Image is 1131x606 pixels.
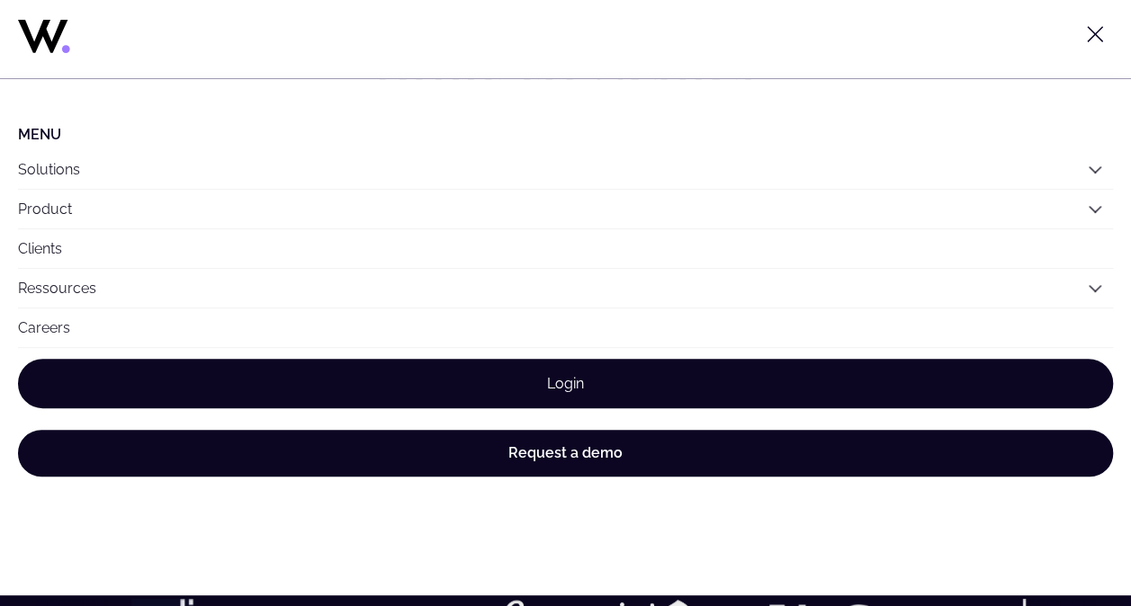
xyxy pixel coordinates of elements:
button: Product [18,190,1113,228]
li: Menu [18,126,1113,143]
a: Ressources [18,280,96,297]
a: Clients [18,229,1113,268]
button: Solutions [18,150,1113,189]
a: Product [18,201,72,218]
button: Toggle menu [1077,16,1113,52]
button: Ressources [18,269,1113,307]
a: Careers [18,308,1113,347]
iframe: Chatbot [1012,487,1106,581]
a: Request a demo [18,430,1113,477]
a: Login [18,359,1113,408]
